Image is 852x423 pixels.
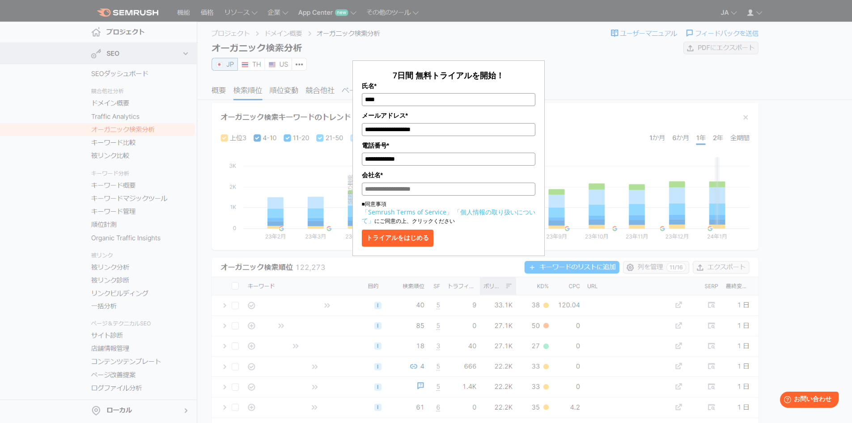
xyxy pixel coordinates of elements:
button: トライアルをはじめる [362,230,433,247]
label: 電話番号* [362,141,535,150]
iframe: Help widget launcher [772,388,842,413]
p: ■同意事項 にご同意の上、クリックください [362,200,535,225]
span: 7日間 無料トライアルを開始！ [393,70,504,81]
a: 「Semrush Terms of Service」 [362,208,453,216]
label: メールアドレス* [362,111,535,120]
a: 「個人情報の取り扱いについて」 [362,208,535,225]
